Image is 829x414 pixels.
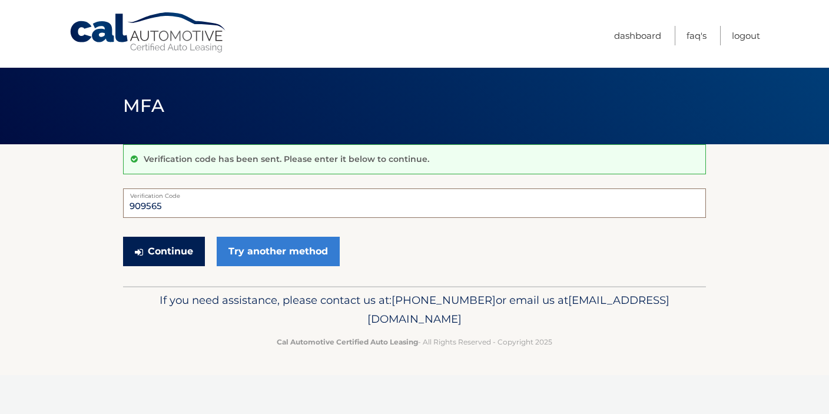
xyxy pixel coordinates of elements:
p: If you need assistance, please contact us at: or email us at [131,291,698,329]
a: Logout [732,26,760,45]
strong: Cal Automotive Certified Auto Leasing [277,337,418,346]
label: Verification Code [123,188,706,198]
p: Verification code has been sent. Please enter it below to continue. [144,154,429,164]
input: Verification Code [123,188,706,218]
span: [EMAIL_ADDRESS][DOMAIN_NAME] [367,293,669,326]
a: Try another method [217,237,340,266]
p: - All Rights Reserved - Copyright 2025 [131,336,698,348]
span: [PHONE_NUMBER] [392,293,496,307]
button: Continue [123,237,205,266]
a: Dashboard [614,26,661,45]
a: FAQ's [687,26,707,45]
span: MFA [123,95,164,117]
a: Cal Automotive [69,12,228,54]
